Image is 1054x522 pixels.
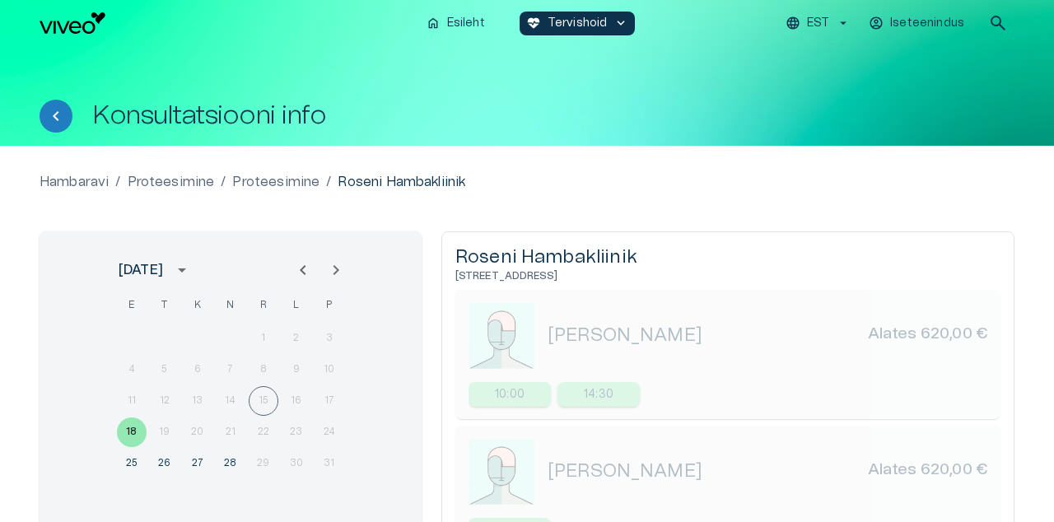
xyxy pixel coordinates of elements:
p: Esileht [447,15,485,32]
a: Select new timeslot for rescheduling [469,382,551,407]
button: homeEsileht [419,12,493,35]
button: 26 [150,449,180,478]
a: Navigate to homepage [40,12,413,34]
p: Iseteenindus [890,15,964,32]
a: Select new timeslot for rescheduling [557,382,640,407]
span: laupäev [282,289,311,322]
a: Proteesimine [128,172,215,192]
span: neljapäev [216,289,245,322]
button: Tagasi [40,100,72,133]
button: Iseteenindus [866,12,968,35]
span: search [988,13,1008,33]
img: Viveo logo [40,12,105,34]
span: pühapäev [315,289,344,322]
div: 10:00 [469,382,551,407]
h6: Alates 620,00 € [868,324,987,347]
button: EST [783,12,853,35]
p: / [115,172,120,192]
button: 25 [117,449,147,478]
button: 28 [216,449,245,478]
p: 14:30 [584,386,613,403]
button: 18 [117,417,147,447]
h1: Konsultatsiooni info [92,101,326,130]
p: Roseni Hambakliinik [338,172,465,192]
img: doctorPlaceholder-c7454151.jpeg [469,439,534,505]
h6: [STREET_ADDRESS] [455,269,1000,283]
p: 10:00 [495,386,525,403]
div: 14:30 [557,382,640,407]
img: doctorPlaceholder-c7454151.jpeg [469,303,534,369]
a: Proteesimine [232,172,319,192]
h5: [PERSON_NAME] [548,459,702,483]
button: Next month [319,254,352,287]
div: [DATE] [119,260,163,280]
span: keyboard_arrow_down [613,16,628,30]
span: kolmapäev [183,289,212,322]
button: 27 [183,449,212,478]
span: home [426,16,441,30]
h5: Roseni Hambakliinik [455,245,1000,269]
p: EST [807,15,829,32]
button: open search modal [982,7,1014,40]
span: ecg_heart [526,16,541,30]
h5: [PERSON_NAME] [548,324,702,347]
span: reede [249,289,278,322]
p: / [326,172,331,192]
a: Hambaravi [40,172,109,192]
span: teisipäev [150,289,180,322]
button: calendar view is open, switch to year view [168,256,196,284]
p: Tervishoid [548,15,608,32]
button: ecg_heartTervishoidkeyboard_arrow_down [520,12,636,35]
h6: Alates 620,00 € [868,459,987,483]
span: esmaspäev [117,289,147,322]
p: / [221,172,226,192]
